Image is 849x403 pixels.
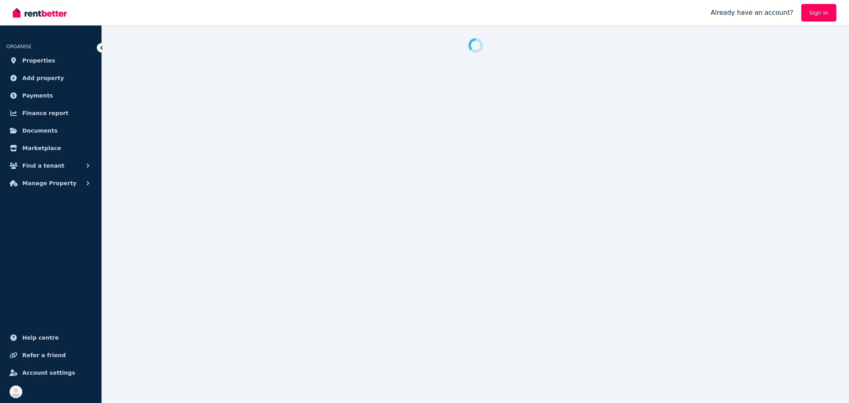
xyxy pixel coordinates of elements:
span: Already have an account? [710,8,793,18]
img: RentBetter [13,7,67,19]
span: Account settings [22,368,75,378]
span: Marketplace [22,143,61,153]
a: Refer a friend [6,347,95,363]
span: Manage Property [22,178,76,188]
a: Documents [6,123,95,139]
span: Refer a friend [22,350,66,360]
span: Add property [22,73,64,83]
button: Find a tenant [6,158,95,174]
a: Account settings [6,365,95,381]
span: Properties [22,56,55,65]
span: Finance report [22,108,68,118]
span: Find a tenant [22,161,64,170]
span: Payments [22,91,53,100]
a: Properties [6,53,95,68]
span: ORGANISE [6,44,31,49]
a: Sign In [801,4,836,22]
a: Marketplace [6,140,95,156]
a: Add property [6,70,95,86]
a: Payments [6,88,95,104]
a: Finance report [6,105,95,121]
a: Help centre [6,330,95,346]
button: Manage Property [6,175,95,191]
span: Documents [22,126,58,135]
span: Help centre [22,333,59,342]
